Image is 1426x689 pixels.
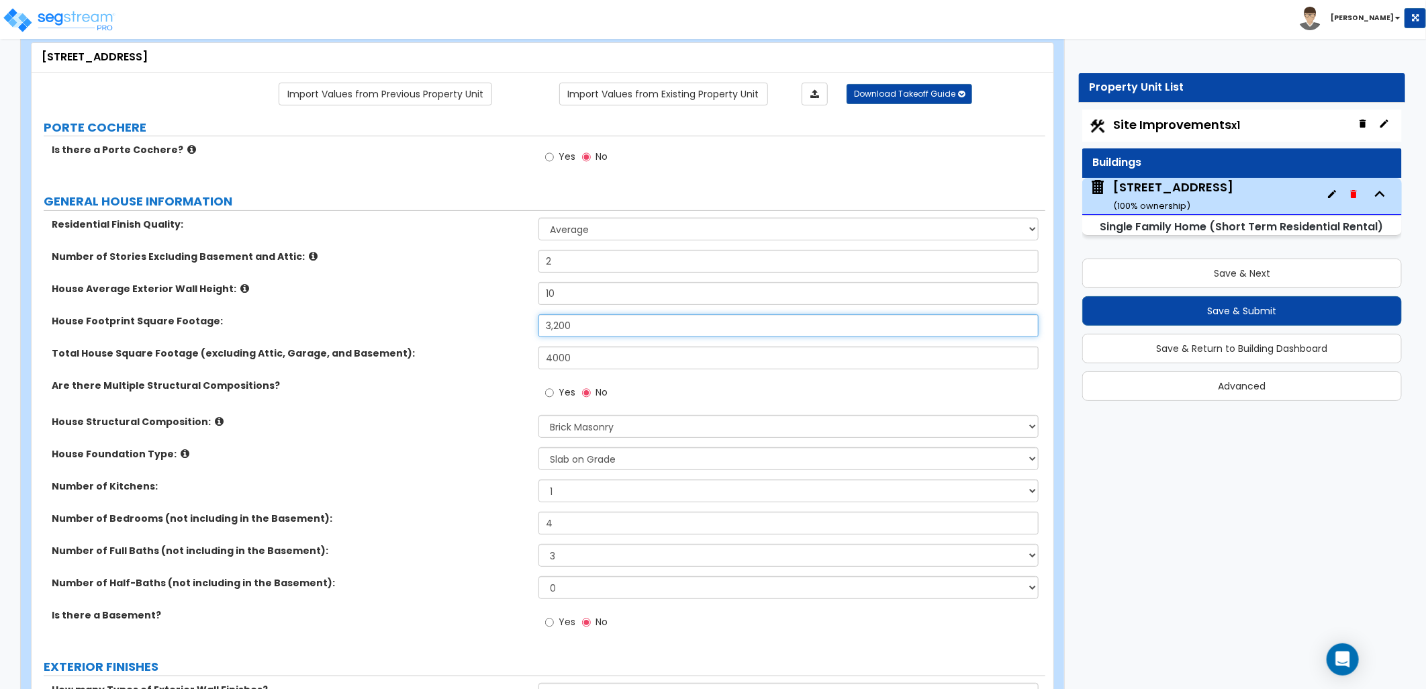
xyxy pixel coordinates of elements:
[52,347,528,360] label: Total House Square Footage (excluding Attic, Garage, and Basement):
[1231,118,1240,132] small: x1
[1113,179,1233,213] div: [STREET_ADDRESS]
[240,283,249,293] i: click for more info!
[279,83,492,105] a: Import the dynamic attribute values from previous properties.
[582,385,591,400] input: No
[596,385,608,399] span: No
[1331,13,1394,23] b: [PERSON_NAME]
[1089,118,1106,135] img: Construction.png
[52,379,528,392] label: Are there Multiple Structural Compositions?
[52,608,528,622] label: Is there a Basement?
[1089,80,1395,95] div: Property Unit List
[187,144,196,154] i: click for more info!
[847,84,972,104] button: Download Takeoff Guide
[309,251,318,261] i: click for more info!
[42,50,1043,65] div: [STREET_ADDRESS]
[52,447,528,461] label: House Foundation Type:
[854,88,955,99] span: Download Takeoff Guide
[1082,259,1402,288] button: Save & Next
[52,544,528,557] label: Number of Full Baths (not including in the Basement):
[52,314,528,328] label: House Footprint Square Footage:
[181,449,189,459] i: click for more info!
[1089,179,1233,213] span: 289 S Shore Dr
[44,193,1045,210] label: GENERAL HOUSE INFORMATION
[1327,643,1359,676] div: Open Intercom Messenger
[559,615,575,629] span: Yes
[545,615,554,630] input: Yes
[1113,116,1240,133] span: Site Improvements
[582,150,591,165] input: No
[1092,155,1392,171] div: Buildings
[44,658,1045,676] label: EXTERIOR FINISHES
[52,250,528,263] label: Number of Stories Excluding Basement and Attic:
[596,150,608,163] span: No
[559,83,768,105] a: Import the dynamic attribute values from existing properties.
[1082,334,1402,363] button: Save & Return to Building Dashboard
[1100,219,1383,234] small: Single Family Home (Short Term Residential Rental)
[1113,199,1190,212] small: ( 100 % ownership)
[1082,296,1402,326] button: Save & Submit
[582,615,591,630] input: No
[1082,371,1402,401] button: Advanced
[559,150,575,163] span: Yes
[545,150,554,165] input: Yes
[1089,179,1106,196] img: building.svg
[545,385,554,400] input: Yes
[596,615,608,629] span: No
[559,385,575,399] span: Yes
[52,143,528,156] label: Is there a Porte Cochere?
[215,416,224,426] i: click for more info!
[44,119,1045,136] label: PORTE COCHERE
[52,512,528,525] label: Number of Bedrooms (not including in the Basement):
[52,218,528,231] label: Residential Finish Quality:
[52,576,528,590] label: Number of Half-Baths (not including in the Basement):
[802,83,828,105] a: Import the dynamic attributes value through Excel sheet
[52,415,528,428] label: House Structural Composition:
[2,7,116,34] img: logo_pro_r.png
[1298,7,1322,30] img: avatar.png
[52,282,528,295] label: House Average Exterior Wall Height:
[52,479,528,493] label: Number of Kitchens:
